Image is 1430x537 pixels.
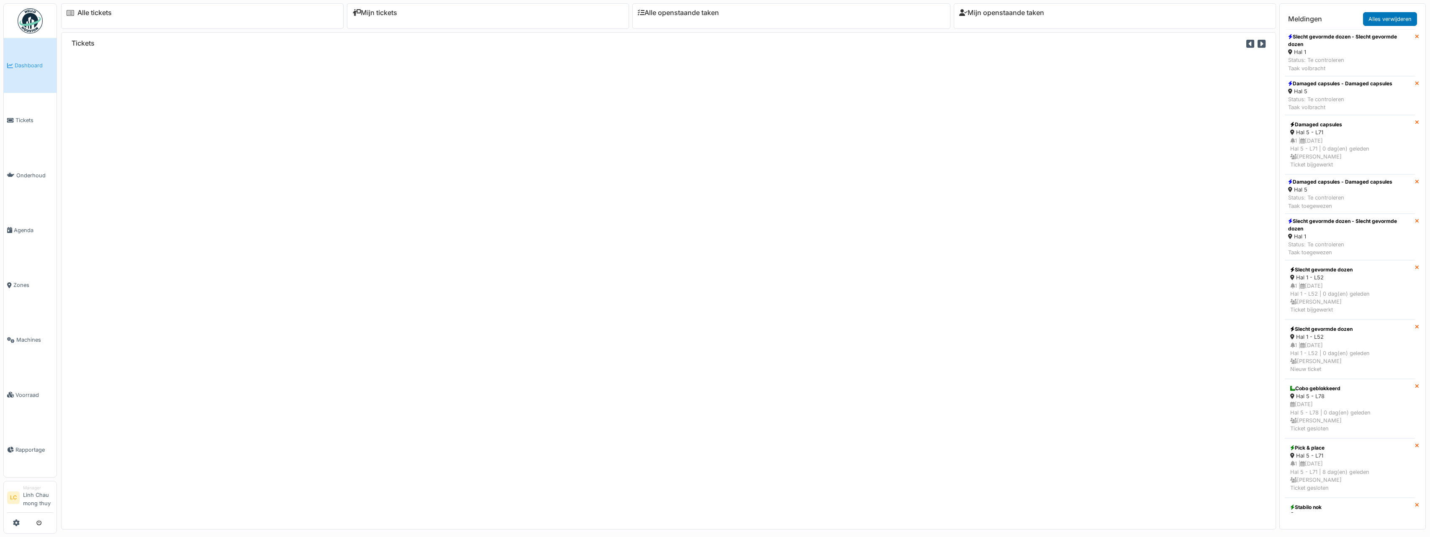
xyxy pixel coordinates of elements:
[4,368,56,422] a: Voorraad
[7,491,20,504] li: LC
[1288,178,1392,186] div: Damaged capsules - Damaged capsules
[7,485,53,513] a: LC ManagerLinh Chau mong thuy
[23,485,53,491] div: Manager
[4,148,56,203] a: Onderhoud
[1285,379,1415,438] a: Cobo geblokkeerd Hal 5 - L78 [DATE]Hal 5 - L78 | 0 dag(en) geleden [PERSON_NAME]Ticket gesloten
[1363,12,1417,26] a: Alles verwijderen
[15,61,53,69] span: Dashboard
[1290,121,1409,128] div: Damaged capsules
[1285,174,1415,214] a: Damaged capsules - Damaged capsules Hal 5 Status: Te controlerenTaak toegewezen
[1290,325,1409,333] div: Slecht gevormde dozen
[4,258,56,312] a: Zones
[1290,460,1409,492] div: 1 | [DATE] Hal 5 - L71 | 8 dag(en) geleden [PERSON_NAME] Ticket gesloten
[77,9,112,17] a: Alle tickets
[1288,240,1412,256] div: Status: Te controleren Taak toegewezen
[1290,266,1409,274] div: Slecht gevormde dozen
[1290,452,1409,460] div: Hal 5 - L71
[1290,392,1409,400] div: Hal 5 - L78
[1288,186,1392,194] div: Hal 5
[1290,504,1409,511] div: Stabilo nok
[1285,260,1415,320] a: Slecht gevormde dozen Hal 1 - L52 1 |[DATE]Hal 1 - L52 | 0 dag(en) geleden [PERSON_NAME]Ticket bi...
[1285,29,1415,76] a: Slecht gevormde dozen - Slecht gevormde dozen Hal 1 Status: Te controlerenTaak volbracht
[15,116,53,124] span: Tickets
[352,9,397,17] a: Mijn tickets
[1290,274,1409,281] div: Hal 1 - L52
[1288,87,1392,95] div: Hal 5
[1290,137,1409,169] div: 1 | [DATE] Hal 5 - L71 | 0 dag(en) geleden [PERSON_NAME] Ticket bijgewerkt
[1288,194,1392,210] div: Status: Te controleren Taak toegewezen
[16,171,53,179] span: Onderhoud
[1285,115,1415,174] a: Damaged capsules Hal 5 - L71 1 |[DATE]Hal 5 - L71 | 0 dag(en) geleden [PERSON_NAME]Ticket bijgewerkt
[1290,128,1409,136] div: Hal 5 - L71
[1285,438,1415,498] a: Pick & place Hal 5 - L71 1 |[DATE]Hal 5 - L71 | 8 dag(en) geleden [PERSON_NAME]Ticket gesloten
[18,8,43,33] img: Badge_color-CXgf-gQk.svg
[1290,511,1409,519] div: Hal 2 - L67
[14,226,53,234] span: Agenda
[1290,385,1409,392] div: Cobo geblokkeerd
[4,93,56,148] a: Tickets
[15,446,53,454] span: Rapportage
[638,9,719,17] a: Alle openstaande taken
[4,38,56,93] a: Dashboard
[1288,95,1392,111] div: Status: Te controleren Taak volbracht
[1290,333,1409,341] div: Hal 1 - L52
[959,9,1044,17] a: Mijn openstaande taken
[1288,233,1412,240] div: Hal 1
[1288,217,1412,233] div: Slecht gevormde dozen - Slecht gevormde dozen
[1285,214,1415,261] a: Slecht gevormde dozen - Slecht gevormde dozen Hal 1 Status: Te controlerenTaak toegewezen
[1290,282,1409,314] div: 1 | [DATE] Hal 1 - L52 | 0 dag(en) geleden [PERSON_NAME] Ticket bijgewerkt
[1288,80,1392,87] div: Damaged capsules - Damaged capsules
[1290,400,1409,432] div: [DATE] Hal 5 - L78 | 0 dag(en) geleden [PERSON_NAME] Ticket gesloten
[4,422,56,477] a: Rapportage
[13,281,53,289] span: Zones
[15,391,53,399] span: Voorraad
[72,39,95,47] h6: Tickets
[23,485,53,511] li: Linh Chau mong thuy
[4,312,56,367] a: Machines
[1288,48,1412,56] div: Hal 1
[1290,341,1409,373] div: 1 | [DATE] Hal 1 - L52 | 0 dag(en) geleden [PERSON_NAME] Nieuw ticket
[1285,76,1415,115] a: Damaged capsules - Damaged capsules Hal 5 Status: Te controlerenTaak volbracht
[1288,56,1412,72] div: Status: Te controleren Taak volbracht
[4,203,56,258] a: Agenda
[16,336,53,344] span: Machines
[1288,33,1412,48] div: Slecht gevormde dozen - Slecht gevormde dozen
[1288,15,1322,23] h6: Meldingen
[1290,444,1409,452] div: Pick & place
[1285,320,1415,379] a: Slecht gevormde dozen Hal 1 - L52 1 |[DATE]Hal 1 - L52 | 0 dag(en) geleden [PERSON_NAME]Nieuw ticket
